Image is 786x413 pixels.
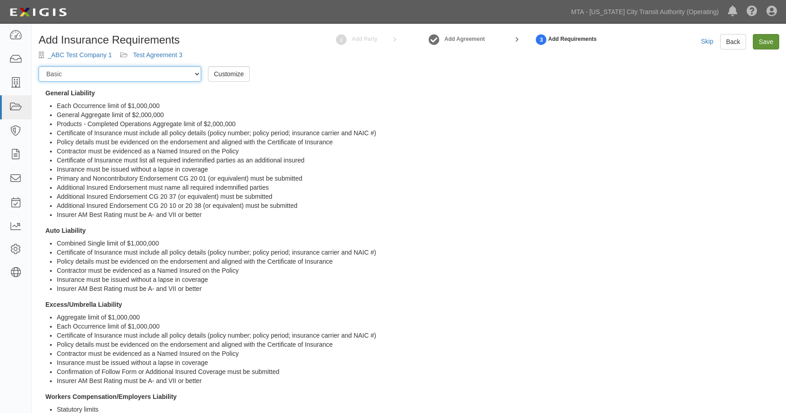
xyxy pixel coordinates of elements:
[57,156,779,165] li: Certificate of Insurance must list all required indemnified parties as an additional insured
[208,66,250,82] a: Customize
[57,174,779,183] li: Primary and Noncontributory Endorsement CG 20 01 (or equivalent) must be submitted
[57,165,779,174] li: Insurance must be issued without a lapse in coverage
[57,110,779,119] li: General Aggregate limit of $2,000,000
[57,119,779,128] li: Products - Completed Operations Aggregate limit of $2,000,000
[753,34,779,49] input: Save
[57,275,779,284] li: Insurance must be issued without a lapse in coverage
[57,313,779,322] li: Aggregate limit of $1,000,000
[39,34,277,46] h1: Add Insurance Requirements
[57,147,779,156] li: Contractor must be evidenced as a Named Insured on the Policy
[57,340,779,349] li: Policy details must be evidenced on the endorsement and aligned with the Certificate of Insurance
[534,34,548,45] strong: 3
[534,29,548,49] a: Set Requirements
[352,36,378,42] strong: Add Party
[57,128,779,138] li: Certificate of Insurance must include all policy details (policy number; policy period; insurance...
[57,349,779,358] li: Contractor must be evidenced as a Named Insured on the Policy
[746,6,757,17] i: Help Center - Complianz
[57,331,779,340] li: Certificate of Insurance must include all policy details (policy number; policy period; insurance...
[57,239,779,248] li: Combined Single limit of $1,000,000
[57,367,779,376] li: Confirmation of Follow Form or Additional Insured Coverage must be submitted
[720,34,746,49] a: Back
[48,51,112,59] a: _ABC Test Company 1
[567,3,723,21] a: MTA - [US_STATE] City Transit Authority (Operating)
[57,248,779,257] li: Certificate of Insurance must include all policy details (policy number; policy period; insurance...
[57,192,779,201] li: Additional Insured Endorsement CG 20 37 (or equivalent) must be submitted
[57,358,779,367] li: Insurance must be issued without a lapse in coverage
[133,51,183,59] a: Test Agreement 3
[335,34,348,45] strong: 1
[445,36,485,42] strong: Add Agreement
[701,38,713,45] a: Skip
[57,183,779,192] li: Additional Insured Endorsement must name all required indemnified parties
[548,35,597,43] strong: Add Requirements
[427,29,441,49] a: Add Agreement
[7,4,69,20] img: Logo
[57,322,779,331] li: Each Occurrence limit of $1,000,000
[57,266,779,275] li: Contractor must be evidenced as a Named Insured on the Policy
[57,201,779,210] li: Additional Insured Endorsement CG 20 10 or 20 38 (or equivalent) must be submitted
[57,138,779,147] li: Policy details must be evidenced on the endorsement and aligned with the Certificate of Insurance
[57,284,779,293] li: Insurer AM Best Rating must be A- and VII or better
[45,393,177,400] strong: Workers Compensation/Employers Liability
[45,227,86,234] strong: Auto Liability
[57,376,779,385] li: Insurer AM Best Rating must be A- and VII or better
[445,35,485,43] a: Add Agreement
[45,89,95,97] strong: General Liability
[57,101,779,110] li: Each Occurrence limit of $1,000,000
[57,257,779,266] li: Policy details must be evidenced on the endorsement and aligned with the Certificate of Insurance
[45,301,122,308] strong: Excess/Umbrella Liability
[57,210,779,219] li: Insurer AM Best Rating must be A- and VII or better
